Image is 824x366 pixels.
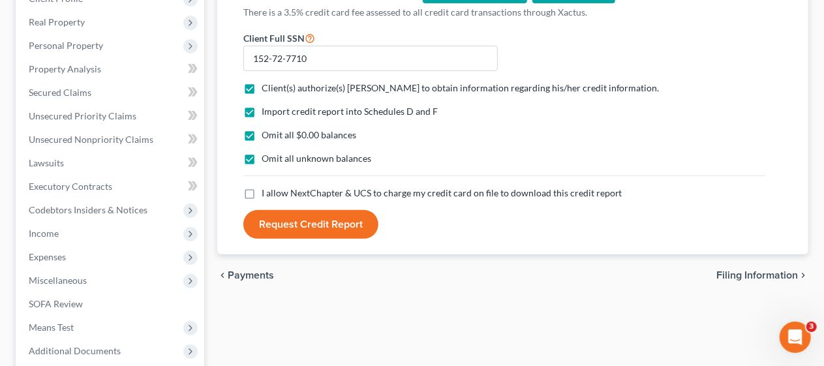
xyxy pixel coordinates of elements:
span: Client Full SSN [243,33,305,44]
span: Lawsuits [29,157,64,168]
span: Import credit report into Schedules D and F [262,106,438,117]
span: Personal Property [29,40,103,51]
a: Lawsuits [18,151,204,175]
span: SOFA Review [29,298,83,309]
span: Expenses [29,251,66,262]
span: Omit all unknown balances [262,153,371,164]
span: I allow NextChapter & UCS to charge my credit card on file to download this credit report [262,187,622,198]
input: XXX-XX-XXXX [243,46,498,72]
button: Filing Information chevron_right [716,270,808,281]
p: There is a 3.5% credit card fee assessed to all credit card transactions through Xactus. [243,6,765,19]
span: Unsecured Priority Claims [29,110,136,121]
span: Property Analysis [29,63,101,74]
a: Executory Contracts [18,175,204,198]
span: Client(s) authorize(s) [PERSON_NAME] to obtain information regarding his/her credit information. [262,82,660,93]
button: chevron_left Payments [217,270,274,281]
a: Secured Claims [18,81,204,104]
a: Property Analysis [18,57,204,81]
span: Means Test [29,322,74,333]
span: Additional Documents [29,345,121,356]
a: SOFA Review [18,292,204,316]
a: Unsecured Priority Claims [18,104,204,128]
iframe: Intercom live chat [780,322,811,353]
i: chevron_right [798,270,808,281]
span: Payments [228,270,274,281]
a: Unsecured Nonpriority Claims [18,128,204,151]
span: Omit all $0.00 balances [262,129,356,140]
span: Income [29,228,59,239]
span: Codebtors Insiders & Notices [29,204,147,215]
span: Secured Claims [29,87,91,98]
span: Unsecured Nonpriority Claims [29,134,153,145]
i: chevron_left [217,270,228,281]
span: Executory Contracts [29,181,112,192]
button: Request Credit Report [243,210,378,239]
span: Miscellaneous [29,275,87,286]
span: Filing Information [716,270,798,281]
span: 3 [806,322,817,332]
span: Real Property [29,16,85,27]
